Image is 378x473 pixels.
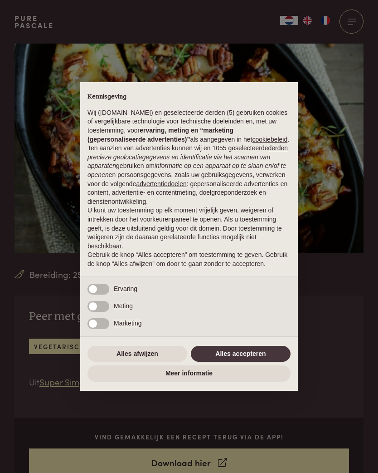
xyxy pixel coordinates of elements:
span: Meting [114,302,133,311]
em: precieze geolocatiegegevens en identificatie via het scannen van apparaten [87,153,270,170]
p: Gebruik de knop “Alles accepteren” om toestemming te geven. Gebruik de knop “Alles afwijzen” om d... [87,251,291,268]
p: Wij ([DOMAIN_NAME]) en geselecteerde derden (5) gebruiken cookies of vergelijkbare technologie vo... [87,108,291,144]
button: Alles afwijzen [87,346,187,362]
button: Meer informatie [87,365,291,382]
p: U kunt uw toestemming op elk moment vrijelijk geven, weigeren of intrekken door het voorkeurenpan... [87,206,291,251]
button: derden [268,144,288,153]
button: advertentiedoelen [136,180,186,189]
a: cookiebeleid [252,136,287,143]
p: Ten aanzien van advertenties kunnen wij en 1055 geselecteerde gebruiken om en persoonsgegevens, z... [87,144,291,206]
span: Marketing [114,319,141,328]
em: informatie op een apparaat op te slaan en/of te openen [87,162,286,178]
h2: Kennisgeving [87,93,291,101]
strong: ervaring, meting en “marketing (gepersonaliseerde advertenties)” [87,127,233,143]
button: Alles accepteren [191,346,291,362]
span: Ervaring [114,285,137,294]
